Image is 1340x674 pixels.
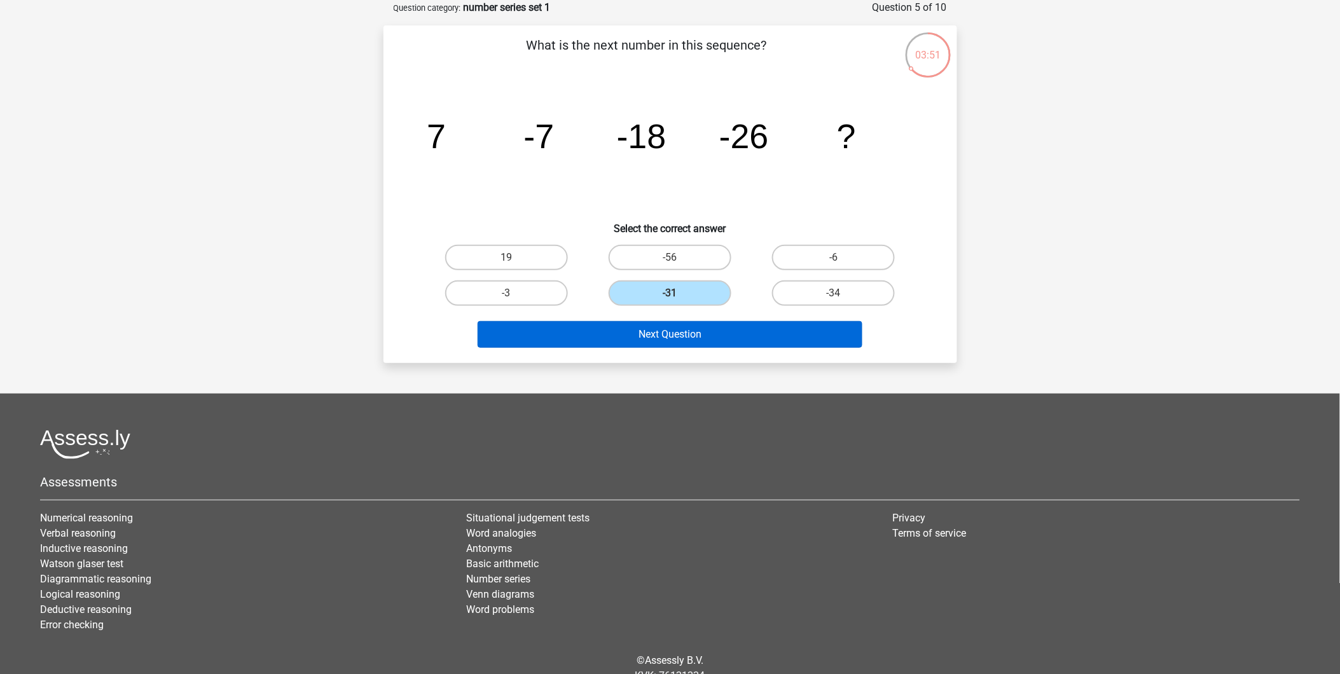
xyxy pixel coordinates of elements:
[478,321,862,348] button: Next Question
[464,1,551,13] strong: number series set 1
[40,542,128,554] a: Inductive reasoning
[404,212,937,235] h6: Select the correct answer
[427,117,446,155] tspan: 7
[645,654,703,666] a: Assessly B.V.
[394,3,461,13] small: Question category:
[40,558,123,570] a: Watson glaser test
[772,245,895,270] label: -6
[40,474,1300,490] h5: Assessments
[772,280,895,306] label: -34
[523,117,554,155] tspan: -7
[609,245,731,270] label: -56
[466,558,539,570] a: Basic arithmetic
[40,512,133,524] a: Numerical reasoning
[40,573,151,585] a: Diagrammatic reasoning
[40,619,104,631] a: Error checking
[616,117,666,155] tspan: -18
[404,36,889,74] p: What is the next number in this sequence?
[40,603,132,616] a: Deductive reasoning
[893,512,926,524] a: Privacy
[445,280,568,306] label: -3
[893,527,967,539] a: Terms of service
[466,588,534,600] a: Venn diagrams
[609,280,731,306] label: -31
[466,527,536,539] a: Word analogies
[837,117,856,155] tspan: ?
[466,512,590,524] a: Situational judgement tests
[466,542,512,554] a: Antonyms
[445,245,568,270] label: 19
[466,603,534,616] a: Word problems
[40,588,120,600] a: Logical reasoning
[904,31,952,63] div: 03:51
[40,429,130,459] img: Assessly logo
[466,573,530,585] a: Number series
[40,527,116,539] a: Verbal reasoning
[719,117,769,155] tspan: -26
